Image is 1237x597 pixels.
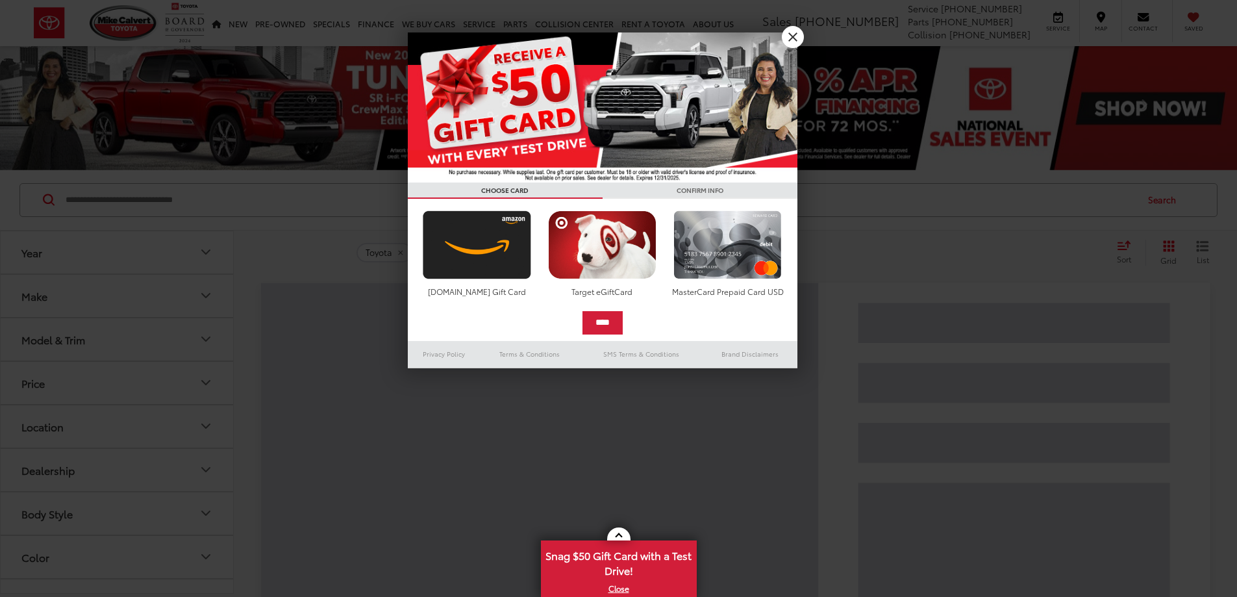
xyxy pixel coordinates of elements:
[419,210,534,279] img: amazoncard.png
[580,346,703,362] a: SMS Terms & Conditions
[408,183,603,199] h3: CHOOSE CARD
[545,286,660,297] div: Target eGiftCard
[419,286,534,297] div: [DOMAIN_NAME] Gift Card
[542,542,695,581] span: Snag $50 Gift Card with a Test Drive!
[603,183,797,199] h3: CONFIRM INFO
[408,346,481,362] a: Privacy Policy
[670,210,785,279] img: mastercard.png
[545,210,660,279] img: targetcard.png
[703,346,797,362] a: Brand Disclaimers
[480,346,579,362] a: Terms & Conditions
[408,32,797,183] img: 55838_top_625864.jpg
[670,286,785,297] div: MasterCard Prepaid Card USD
